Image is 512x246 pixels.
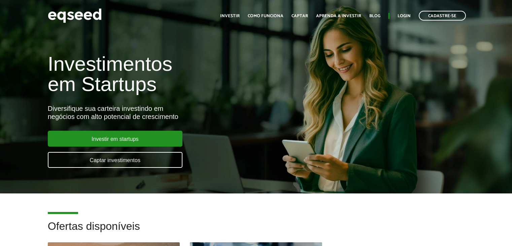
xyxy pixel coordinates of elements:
[248,14,283,18] a: Como funciona
[48,54,294,94] h1: Investimentos em Startups
[316,14,361,18] a: Aprenda a investir
[369,14,380,18] a: Blog
[292,14,308,18] a: Captar
[48,152,182,168] a: Captar investimentos
[220,14,240,18] a: Investir
[48,131,182,147] a: Investir em startups
[48,7,102,25] img: EqSeed
[48,220,465,242] h2: Ofertas disponíveis
[419,11,466,21] a: Cadastre-se
[48,104,294,121] div: Diversifique sua carteira investindo em negócios com alto potencial de crescimento
[398,14,411,18] a: Login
